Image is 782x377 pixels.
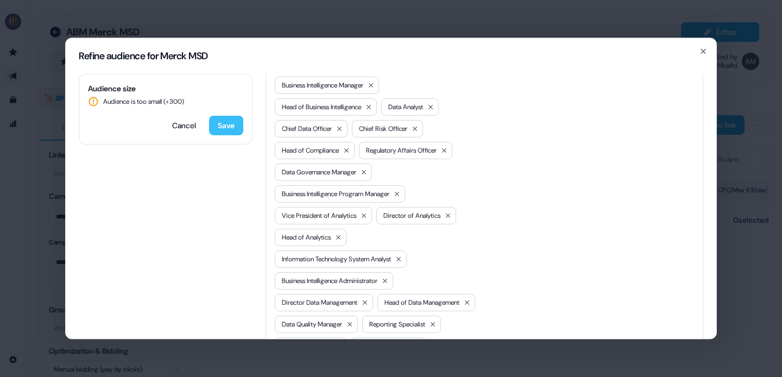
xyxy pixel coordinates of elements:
[209,116,243,135] button: Save
[369,319,425,330] span: Reporting Specialist
[282,188,389,199] span: Business Intelligence Program Manager
[282,145,339,156] span: Head of Compliance
[282,254,391,265] span: Information Technology System Analyst
[383,210,440,221] span: Director of Analytics
[282,319,342,330] span: Data Quality Manager
[282,232,331,243] span: Head of Analytics
[282,297,357,308] span: Director Data Management
[103,96,184,107] span: Audience is too small (< 300 )
[88,83,243,94] span: Audience size
[359,123,407,134] span: Chief Risk Officer
[79,51,703,61] h2: Refine audience for Merck MSD
[282,167,356,178] span: Data Governance Manager
[388,102,423,112] span: Data Analyst
[282,102,361,112] span: Head of Business Intelligence
[366,145,437,156] span: Regulatory Affairs Officer
[282,210,356,221] span: Vice President of Analytics
[282,123,332,134] span: Chief Data Officer
[384,297,459,308] span: Head of Data Management
[282,80,363,91] span: Business Intelligence Manager
[282,275,377,286] span: Business Intelligence Administrator
[163,116,205,135] button: Cancel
